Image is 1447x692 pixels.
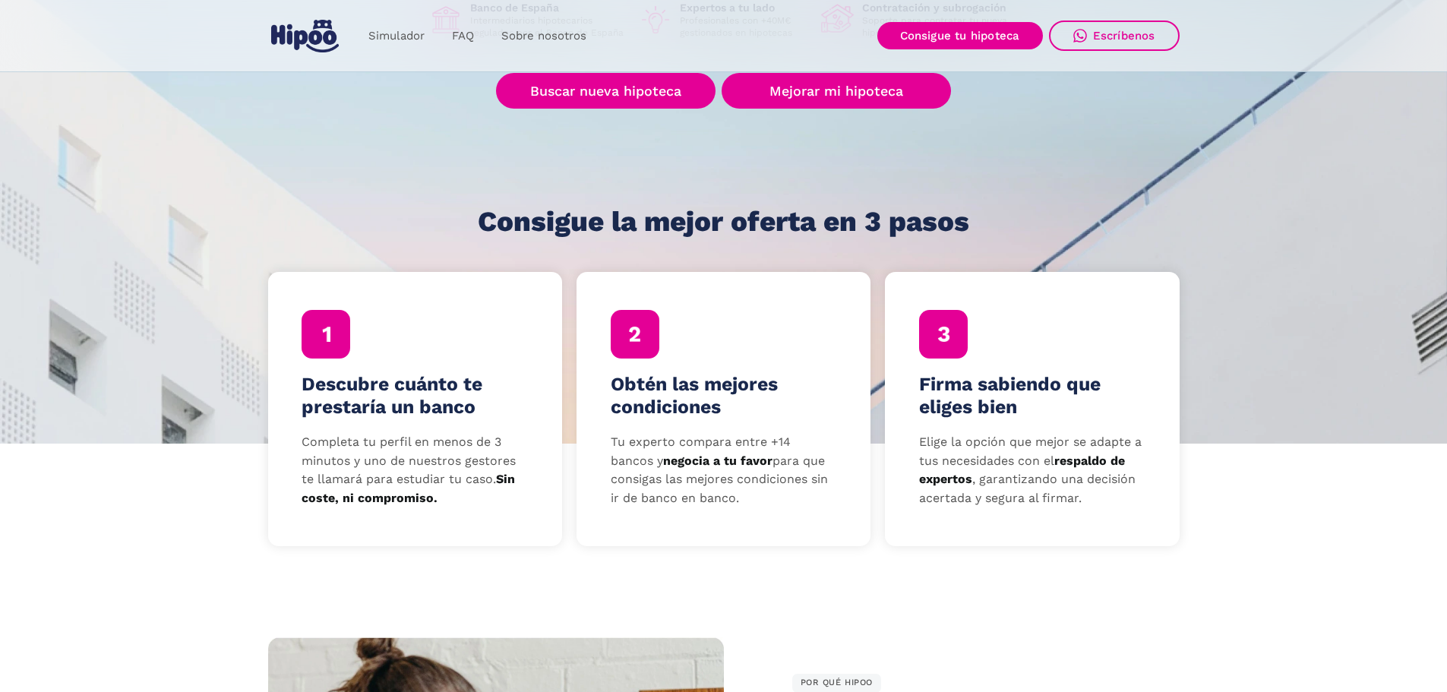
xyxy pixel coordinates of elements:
p: Elige la opción que mejor se adapte a tus necesidades con el , garantizando una decisión acertada... [919,433,1145,508]
h1: Consigue la mejor oferta en 3 pasos [478,207,969,237]
a: home [268,14,343,58]
a: Mejorar mi hipoteca [722,73,950,109]
strong: Sin coste, ni compromiso. [302,472,515,505]
a: Escríbenos [1049,21,1180,51]
div: Escríbenos [1093,29,1155,43]
p: Completa tu perfil en menos de 3 minutos y uno de nuestros gestores te llamará para estudiar tu c... [302,433,528,508]
a: Sobre nosotros [488,21,600,51]
a: Consigue tu hipoteca [877,22,1043,49]
a: FAQ [438,21,488,51]
h4: Obtén las mejores condiciones [611,373,837,419]
a: Simulador [355,21,438,51]
strong: negocia a tu favor [663,453,772,468]
h4: Descubre cuánto te prestaría un banco [302,373,528,419]
a: Buscar nueva hipoteca [496,73,716,109]
h4: Firma sabiendo que eliges bien [919,373,1145,419]
p: Tu experto compara entre +14 bancos y para que consigas las mejores condiciones sin ir de banco e... [611,433,837,508]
